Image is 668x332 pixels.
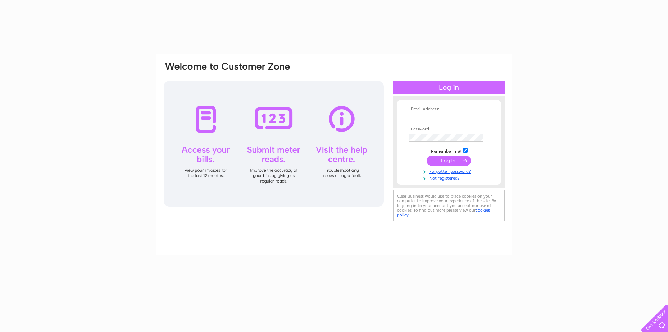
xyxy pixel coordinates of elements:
a: Not registered? [409,174,491,181]
a: Forgotten password? [409,167,491,174]
div: Clear Business would like to place cookies on your computer to improve your experience of the sit... [393,190,505,221]
td: Remember me? [407,147,491,154]
a: cookies policy [397,208,490,217]
th: Email Address: [407,107,491,112]
th: Password: [407,127,491,132]
input: Submit [427,156,471,166]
